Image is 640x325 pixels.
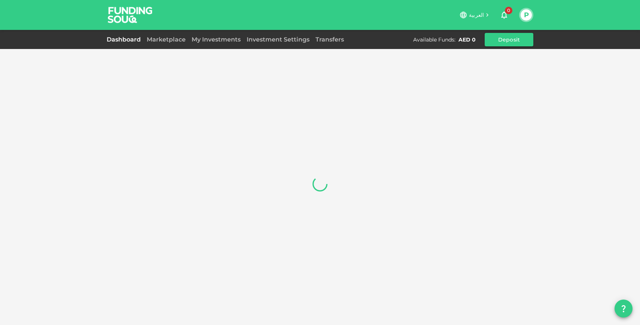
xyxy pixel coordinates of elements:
a: Marketplace [144,36,189,43]
a: My Investments [189,36,244,43]
span: العربية [469,12,484,18]
span: 0 [505,7,512,14]
button: Deposit [485,33,533,46]
div: Available Funds : [413,36,455,43]
button: 0 [497,7,512,22]
button: P [521,9,532,21]
a: Investment Settings [244,36,313,43]
div: AED 0 [458,36,476,43]
button: question [615,300,633,318]
a: Transfers [313,36,347,43]
a: Dashboard [107,36,144,43]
